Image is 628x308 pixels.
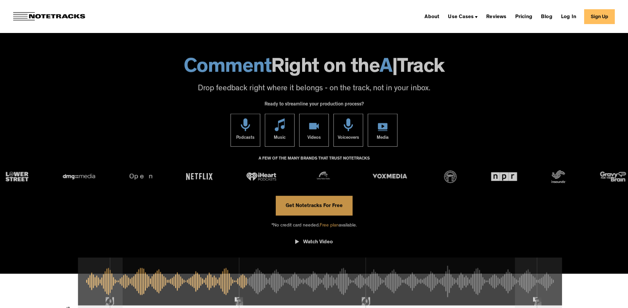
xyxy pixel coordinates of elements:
[558,11,579,22] a: Log In
[295,234,333,253] a: open lightbox
[271,215,357,234] div: *No credit card needed. available.
[276,196,353,215] a: Get Notetracks For Free
[377,131,389,146] div: Media
[7,58,621,78] h1: Right on the Track
[368,113,397,146] a: Media
[584,9,615,24] a: Sign Up
[392,58,397,78] span: |
[303,239,333,246] div: Watch Video
[259,153,370,171] div: A FEW OF THE MANY BRANDS THAT TRUST NOTETRACKS
[448,15,474,20] div: Use Cases
[265,113,295,146] a: Music
[265,98,364,114] div: Ready to streamline your production process?
[7,83,621,95] p: Drop feedback right where it belongs - on the track, not in your inbox.
[513,11,535,22] a: Pricing
[484,11,509,22] a: Reviews
[184,58,271,78] span: Comment
[299,113,329,146] a: Videos
[320,223,339,228] span: Free plan
[231,113,260,146] a: Podcasts
[422,11,442,22] a: About
[333,113,363,146] a: Voiceovers
[236,131,255,146] div: Podcasts
[307,131,321,146] div: Videos
[274,131,286,146] div: Music
[445,11,480,22] div: Use Cases
[338,131,359,146] div: Voiceovers
[538,11,555,22] a: Blog
[380,58,392,78] span: A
